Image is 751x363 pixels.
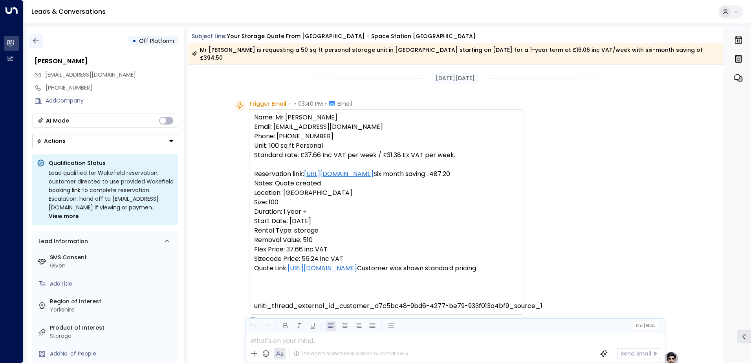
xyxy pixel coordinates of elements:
span: • [288,100,290,108]
div: Yorkshire [50,306,175,314]
span: | [643,323,645,328]
div: Given [50,262,175,270]
div: [PHONE_NUMBER] [46,84,178,92]
span: Cc Bcc [636,323,654,328]
label: Region of Interest [50,297,175,306]
a: [URL][DOMAIN_NAME] [304,169,374,179]
div: O [249,316,257,324]
div: AddNo. of People [50,350,175,358]
span: Trigger Email [249,100,286,108]
span: Subject Line: [192,32,226,40]
a: Leads & Conversations [31,7,106,16]
span: [EMAIL_ADDRESS][DOMAIN_NAME] [45,71,136,79]
button: Actions [32,134,178,148]
button: Cc|Bcc [632,322,658,330]
span: l1ndyh0pj0hn@live.co.uk [45,71,136,79]
div: • [132,34,136,48]
button: Undo [248,321,258,331]
div: Mr [PERSON_NAME] is requesting a 50 sq ft personal storage unit in [GEOGRAPHIC_DATA] starting on ... [192,46,718,62]
div: AddCompany [46,97,178,105]
a: [URL][DOMAIN_NAME] [288,264,357,273]
div: AddTitle [50,280,175,288]
label: SMS Consent [50,253,175,262]
span: Off Platform [139,37,174,45]
span: • [294,100,296,108]
span: Email [337,100,352,108]
pre: Name: Mr [PERSON_NAME] Email: [EMAIL_ADDRESS][DOMAIN_NAME] Phone: [PHONE_NUMBER] Unit: 100 sq ft ... [254,113,519,311]
div: Lead qualified for Wakefield reservation; customer directed to use provided Wakefield booking lin... [49,169,174,220]
span: • [325,100,327,108]
p: Qualification Status [49,159,174,167]
span: View more [49,212,79,220]
button: Redo [262,321,271,331]
div: [PERSON_NAME] [35,57,178,66]
div: Storage [50,332,175,340]
div: Your storage quote from [GEOGRAPHIC_DATA] - Space Station [GEOGRAPHIC_DATA] [227,32,476,40]
div: AI Mode [46,117,69,125]
div: The agent signature is added automatically [294,350,408,357]
span: 03:40 PM [298,100,323,108]
div: Actions [37,137,66,145]
div: [DATE][DATE] [432,73,478,84]
div: Lead Information [36,237,88,246]
div: Button group with a nested menu [32,134,178,148]
label: Product of Interest [50,324,175,332]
